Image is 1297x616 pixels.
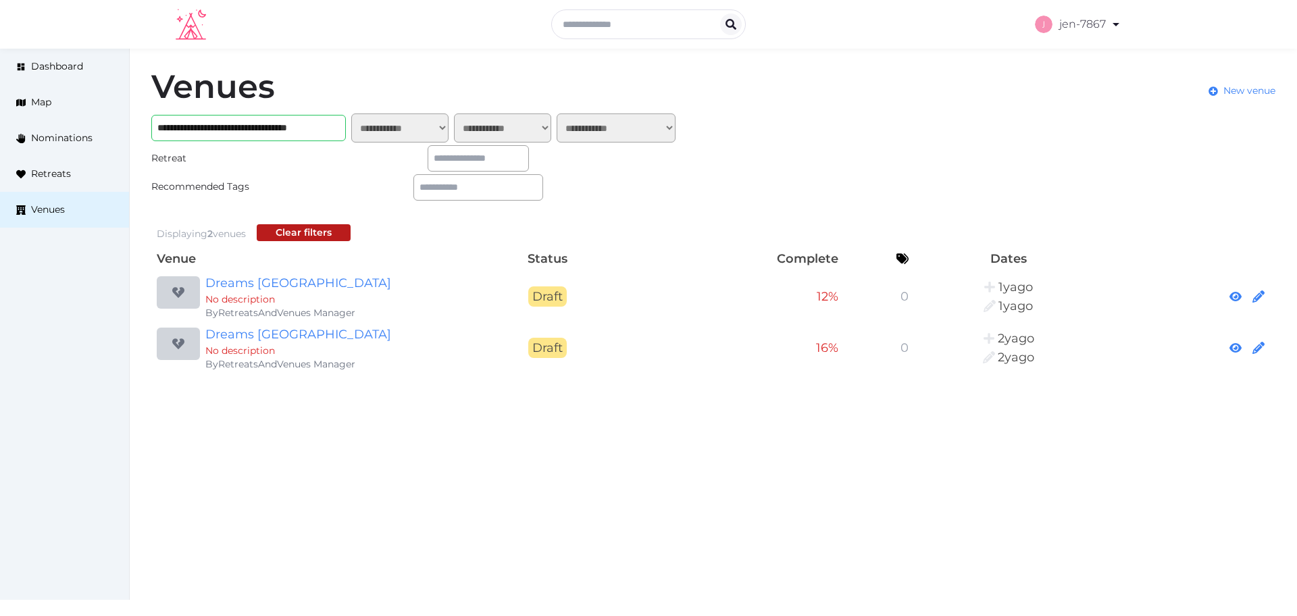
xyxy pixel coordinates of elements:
[205,306,465,319] div: By RetreatsAndVenues Manager
[31,59,83,74] span: Dashboard
[1209,84,1275,98] a: New venue
[528,338,567,358] span: Draft
[914,247,1103,271] th: Dates
[31,203,65,217] span: Venues
[157,227,246,241] div: Displaying venues
[1035,5,1121,43] a: jen-7867
[816,340,838,355] span: 16 %
[151,70,275,103] h1: Venues
[470,247,624,271] th: Status
[151,247,470,271] th: Venue
[31,167,71,181] span: Retreats
[998,350,1034,365] span: 8:44PM, March 8th, 2024
[276,226,332,240] div: Clear filters
[900,289,909,304] span: 0
[205,293,275,305] span: No description
[817,289,838,304] span: 12 %
[205,274,465,292] a: Dreams [GEOGRAPHIC_DATA]
[998,299,1033,313] span: 10:51PM, October 11th, 2024
[207,228,213,240] span: 2
[257,224,351,241] button: Clear filters
[205,325,465,344] a: Dreams [GEOGRAPHIC_DATA]
[528,286,567,307] span: Draft
[31,131,93,145] span: Nominations
[205,357,465,371] div: By RetreatsAndVenues Manager
[624,247,844,271] th: Complete
[998,331,1034,346] span: 8:44PM, March 8th, 2024
[205,344,275,357] span: No description
[998,280,1033,294] span: 10:51PM, October 11th, 2024
[1223,84,1275,98] span: New venue
[151,151,281,165] div: Retreat
[31,95,51,109] span: Map
[900,340,909,355] span: 0
[151,180,281,194] div: Recommended Tags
